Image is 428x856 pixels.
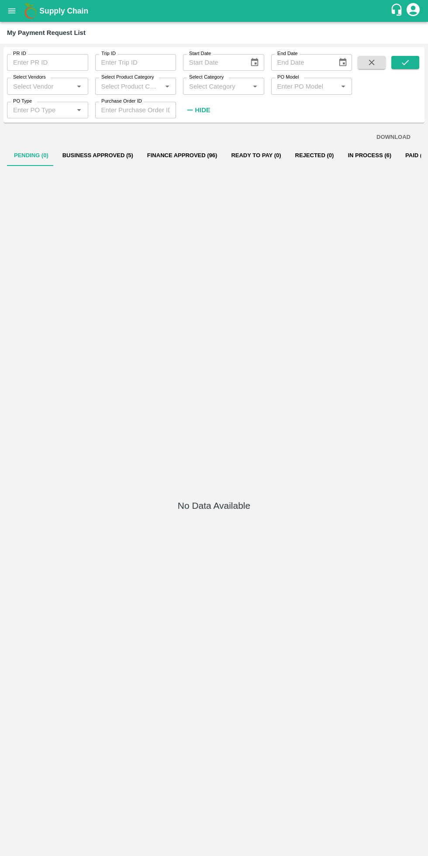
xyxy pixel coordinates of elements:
[246,54,263,71] button: Choose date
[335,54,351,71] button: Choose date
[95,54,176,71] input: Enter Trip ID
[186,80,247,92] input: Select Category
[13,74,46,81] label: Select Vendors
[390,3,405,19] div: customer-support
[7,145,55,166] button: Pending (0)
[288,145,341,166] button: Rejected (0)
[39,5,390,17] a: Supply Chain
[73,104,85,116] button: Open
[101,98,142,105] label: Purchase Order ID
[183,103,213,117] button: Hide
[189,74,224,81] label: Select Category
[2,1,22,21] button: open drawer
[373,130,414,145] button: DOWNLOAD
[224,145,288,166] button: Ready To Pay (0)
[7,27,86,38] div: My Payment Request List
[277,74,299,81] label: PO Model
[101,74,154,81] label: Select Product Category
[338,80,349,92] button: Open
[277,50,297,57] label: End Date
[249,80,261,92] button: Open
[195,107,210,114] strong: Hide
[39,7,88,15] b: Supply Chain
[10,104,71,116] input: Enter PO Type
[183,54,243,71] input: Start Date
[73,80,85,92] button: Open
[55,145,140,166] button: Business Approved (5)
[95,102,176,118] input: Enter Purchase Order ID
[178,500,250,512] h5: No Data Available
[98,80,159,92] input: Select Product Category
[341,145,398,166] button: In Process (6)
[162,80,173,92] button: Open
[22,2,39,20] img: logo
[10,80,71,92] input: Select Vendor
[13,50,26,57] label: PR ID
[140,145,224,166] button: Finance Approved (96)
[405,2,421,20] div: account of current user
[271,54,331,71] input: End Date
[101,50,116,57] label: Trip ID
[13,98,32,105] label: PO Type
[274,80,335,92] input: Enter PO Model
[189,50,211,57] label: Start Date
[7,54,88,71] input: Enter PR ID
